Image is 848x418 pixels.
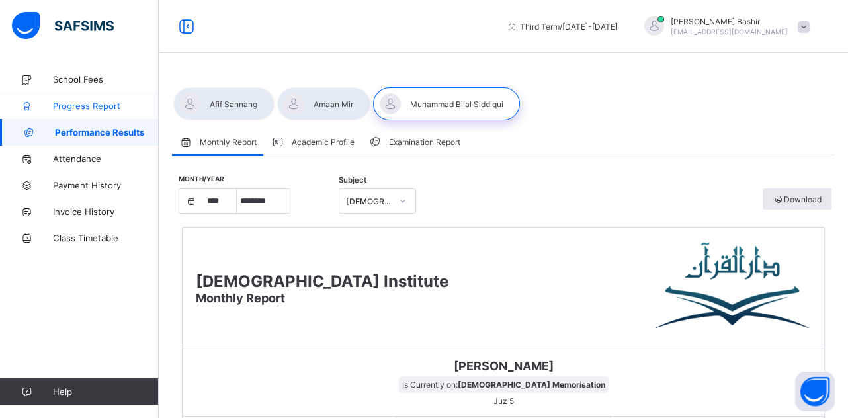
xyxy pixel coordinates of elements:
[458,380,605,390] b: [DEMOGRAPHIC_DATA] Memorisation
[339,175,366,185] span: Subject
[490,393,517,409] span: Juz 5
[795,372,835,411] button: Open asap
[389,137,460,147] span: Examination Report
[55,127,159,138] span: Performance Results
[53,101,159,111] span: Progress Report
[671,17,788,26] span: [PERSON_NAME] Bashir
[656,241,811,333] img: Darul Quran Institute
[292,137,355,147] span: Academic Profile
[179,175,224,183] span: Month/Year
[773,194,822,204] span: Download
[196,291,285,305] span: Monthly Report
[53,206,159,217] span: Invoice History
[12,12,114,40] img: safsims
[200,137,257,147] span: Monthly Report
[53,74,159,85] span: School Fees
[631,16,816,38] div: HamidBashir
[53,153,159,164] span: Attendance
[507,22,618,32] span: session/term information
[346,196,392,206] div: [DEMOGRAPHIC_DATA] Memorisation
[53,386,158,397] span: Help
[53,180,159,190] span: Payment History
[399,376,609,393] span: Is Currently on:
[671,28,788,36] span: [EMAIL_ADDRESS][DOMAIN_NAME]
[196,272,448,291] span: [DEMOGRAPHIC_DATA] Institute
[192,359,814,373] span: [PERSON_NAME]
[53,233,159,243] span: Class Timetable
